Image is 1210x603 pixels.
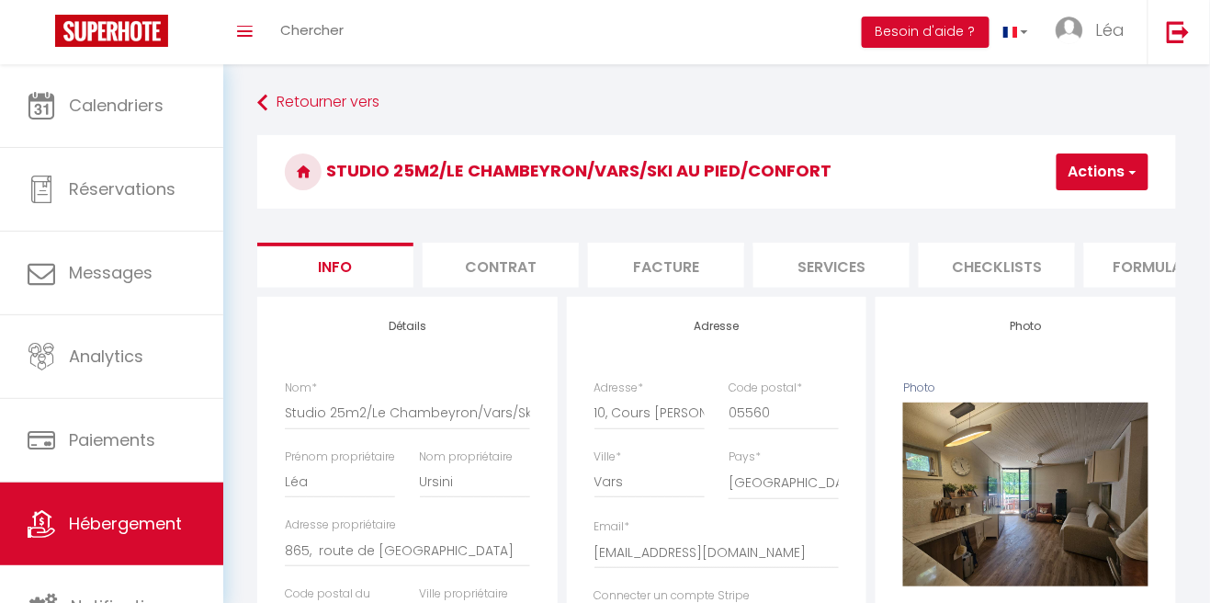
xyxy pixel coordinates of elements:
[919,243,1075,288] li: Checklists
[257,135,1176,209] h3: Studio 25m2/Le Chambeyron/Vars/Ski au pied/Confort
[420,449,514,466] label: Nom propriétaire
[594,449,622,466] label: Ville
[862,17,989,48] button: Besoin d'aide ?
[285,449,395,466] label: Prénom propriétaire
[729,449,761,466] label: Pays
[903,320,1148,333] h4: Photo
[69,512,182,535] span: Hébergement
[594,380,644,397] label: Adresse
[1167,20,1190,43] img: logout
[69,261,153,284] span: Messages
[69,177,175,200] span: Réservations
[1095,18,1125,41] span: Léa
[69,428,155,451] span: Paiements
[285,380,317,397] label: Nom
[15,7,70,63] button: Ouvrir le widget de chat LiveChat
[285,517,396,534] label: Adresse propriétaire
[420,586,509,603] label: Ville propriétaire
[594,320,840,333] h4: Adresse
[753,243,910,288] li: Services
[594,518,630,536] label: Email
[280,20,344,40] span: Chercher
[285,320,530,333] h4: Détails
[257,243,413,288] li: Info
[729,380,802,397] label: Code postal
[257,86,1176,119] a: Retourner vers
[903,380,935,397] label: Photo
[1056,17,1083,44] img: ...
[69,345,143,368] span: Analytics
[588,243,744,288] li: Facture
[1057,154,1148,190] button: Actions
[55,15,168,47] img: Super Booking
[423,243,579,288] li: Contrat
[69,94,164,117] span: Calendriers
